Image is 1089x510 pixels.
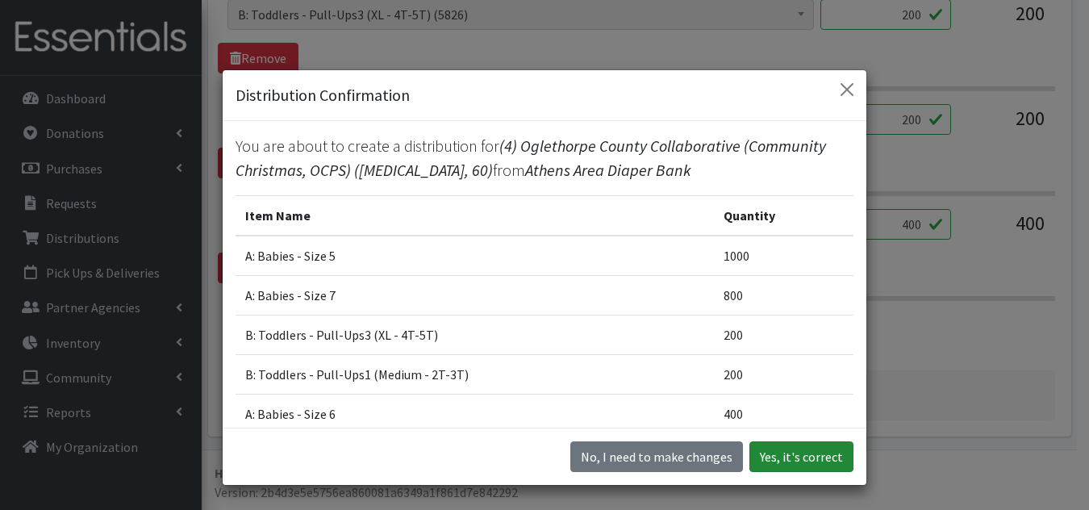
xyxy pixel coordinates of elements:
button: Yes, it's correct [749,441,853,472]
td: 800 [714,276,853,316]
td: B: Toddlers - Pull-Ups1 (Medium - 2T-3T) [236,355,714,395]
p: You are about to create a distribution for from [236,134,853,182]
td: 400 [714,395,853,434]
button: No I need to make changes [570,441,743,472]
td: A: Babies - Size 6 [236,395,714,434]
th: Quantity [714,196,853,236]
td: 200 [714,316,853,355]
td: A: Babies - Size 5 [236,236,714,276]
span: (4) Oglethorpe County Collaborative (Community Christmas, OCPS) ([MEDICAL_DATA], 60) [236,136,826,180]
button: Close [834,77,860,102]
td: A: Babies - Size 7 [236,276,714,316]
h5: Distribution Confirmation [236,83,410,107]
th: Item Name [236,196,714,236]
td: 200 [714,355,853,395]
td: 1000 [714,236,853,276]
td: B: Toddlers - Pull-Ups3 (XL - 4T-5T) [236,316,714,355]
span: Athens Area Diaper Bank [525,160,691,180]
